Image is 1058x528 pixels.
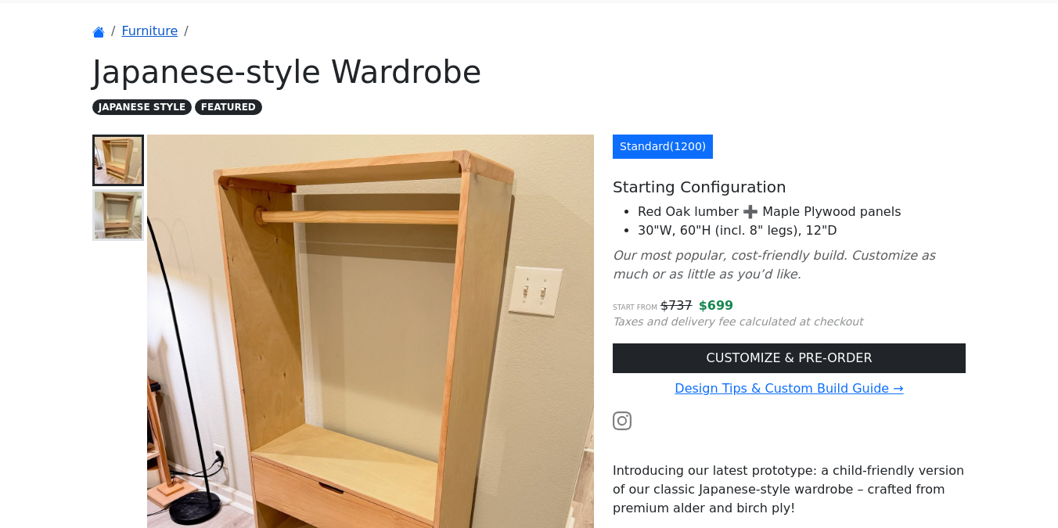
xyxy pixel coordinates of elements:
span: $ 699 [699,298,734,313]
a: Design Tips & Custom Build Guide → [675,381,903,396]
li: 30"W, 60"H (incl. 8" legs), 12"D [638,221,966,240]
img: Japanese Style Wardrobe [95,137,142,184]
s: $ 737 [660,298,693,313]
a: CUSTOMIZE & PRE-ORDER [613,343,966,373]
small: Taxes and delivery fee calculated at checkout [613,315,863,328]
span: JAPANESE STYLE [92,99,192,115]
nav: breadcrumb [92,22,966,41]
a: Standard(1200) [613,135,713,159]
i: Our most popular, cost-friendly build. Customize as much or as little as you’d like. [613,248,935,282]
a: Watch the build video or pictures on Instagram [613,412,632,427]
li: Red Oak lumber ➕ Maple Plywood panels [638,203,966,221]
h5: Starting Configuration [613,178,966,196]
a: Furniture [121,23,178,38]
small: Start from [613,304,657,311]
h1: Japanese-style Wardrobe [92,53,966,91]
p: Introducing our latest prototype: a child-friendly version of our classic Japanese-style wardrobe... [613,462,966,518]
img: Japanese Style Wardrobe - Front [95,192,142,239]
span: FEATURED [195,99,262,115]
